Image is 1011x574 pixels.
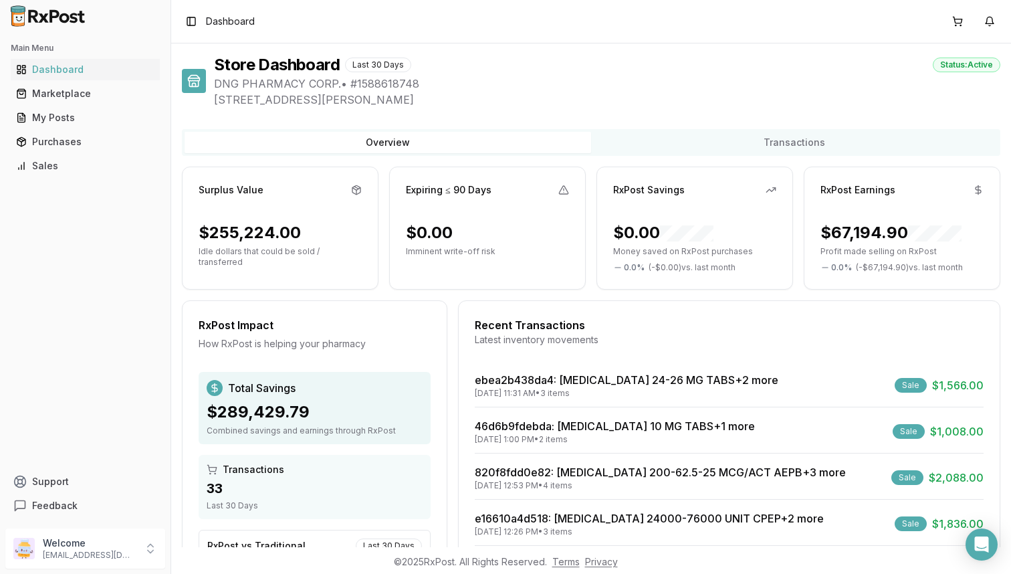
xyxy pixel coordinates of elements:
[228,380,296,396] span: Total Savings
[475,419,755,433] a: 46d6b9fdebda: [MEDICAL_DATA] 10 MG TABS+1 more
[11,58,160,82] a: Dashboard
[831,262,852,273] span: 0.0 %
[475,527,824,537] div: [DATE] 12:26 PM • 3 items
[16,63,154,76] div: Dashboard
[199,337,431,351] div: How RxPost is helping your pharmacy
[11,130,160,154] a: Purchases
[591,132,998,153] button: Transactions
[214,76,1000,92] span: DNG PHARMACY CORP. • # 1588618748
[199,246,362,268] p: Idle dollars that could be sold / transferred
[475,317,984,333] div: Recent Transactions
[933,58,1000,72] div: Status: Active
[856,262,963,273] span: ( - $67,194.90 ) vs. last month
[5,470,165,494] button: Support
[5,83,165,104] button: Marketplace
[613,183,685,197] div: RxPost Savings
[585,556,618,567] a: Privacy
[5,107,165,128] button: My Posts
[613,246,776,257] p: Money saved on RxPost purchases
[16,87,154,100] div: Marketplace
[185,132,591,153] button: Overview
[206,15,255,28] span: Dashboard
[475,388,778,399] div: [DATE] 11:31 AM • 3 items
[5,494,165,518] button: Feedback
[214,92,1000,108] span: [STREET_ADDRESS][PERSON_NAME]
[16,135,154,149] div: Purchases
[214,54,340,76] h1: Store Dashboard
[932,516,984,532] span: $1,836.00
[11,82,160,106] a: Marketplace
[16,159,154,173] div: Sales
[820,183,895,197] div: RxPost Earnings
[223,463,284,476] span: Transactions
[11,106,160,130] a: My Posts
[199,183,263,197] div: Surplus Value
[820,246,984,257] p: Profit made selling on RxPost
[475,512,824,525] a: e16610a4d518: [MEDICAL_DATA] 24000-76000 UNIT CPEP+2 more
[16,111,154,124] div: My Posts
[11,154,160,178] a: Sales
[5,131,165,153] button: Purchases
[406,246,569,257] p: Imminent write-off risk
[895,516,927,531] div: Sale
[929,470,984,486] span: $2,088.00
[206,15,255,28] nav: breadcrumb
[475,480,846,491] div: [DATE] 12:53 PM • 4 items
[5,155,165,177] button: Sales
[475,466,846,479] a: 820f8fdd0e82: [MEDICAL_DATA] 200-62.5-25 MCG/ACT AEPB+3 more
[199,317,431,333] div: RxPost Impact
[32,499,78,512] span: Feedback
[5,5,91,27] img: RxPost Logo
[930,423,984,440] span: $1,008.00
[475,333,984,347] div: Latest inventory movements
[966,529,998,561] div: Open Intercom Messenger
[820,222,962,244] div: $67,194.90
[649,262,736,273] span: ( - $0.00 ) vs. last month
[207,539,306,553] div: RxPost vs Traditional
[893,424,925,439] div: Sale
[5,59,165,80] button: Dashboard
[43,550,136,561] p: [EMAIL_ADDRESS][DOMAIN_NAME]
[13,538,35,559] img: User avatar
[345,58,411,72] div: Last 30 Days
[11,43,160,54] h2: Main Menu
[43,537,136,550] p: Welcome
[932,377,984,393] span: $1,566.00
[891,470,923,485] div: Sale
[207,425,423,436] div: Combined savings and earnings through RxPost
[406,222,453,244] div: $0.00
[356,539,422,553] div: Last 30 Days
[207,401,423,423] div: $289,429.79
[207,479,423,498] div: 33
[613,222,713,244] div: $0.00
[406,183,491,197] div: Expiring ≤ 90 Days
[552,556,580,567] a: Terms
[475,434,755,445] div: [DATE] 1:00 PM • 2 items
[624,262,645,273] span: 0.0 %
[475,373,778,387] a: ebea2b438da4: [MEDICAL_DATA] 24-26 MG TABS+2 more
[199,222,301,244] div: $255,224.00
[895,378,927,393] div: Sale
[207,500,423,511] div: Last 30 Days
